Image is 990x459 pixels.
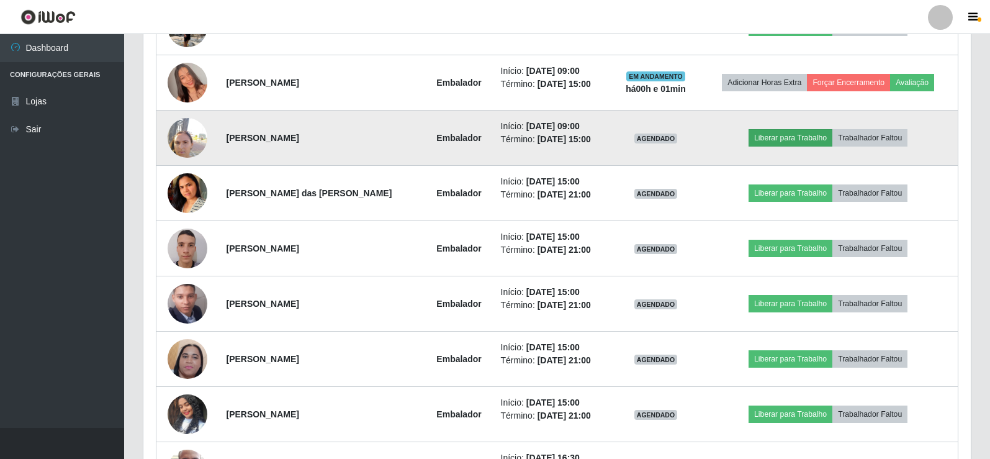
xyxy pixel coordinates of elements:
button: Trabalhador Faltou [832,406,907,423]
button: Adicionar Horas Extra [722,74,807,91]
li: Término: [501,243,606,257]
img: 1728130244935.jpeg [168,111,207,164]
span: AGENDADO [634,410,678,420]
li: Término: [501,133,606,146]
strong: Embalador [436,354,481,364]
time: [DATE] 21:00 [538,355,591,365]
strong: [PERSON_NAME] das [PERSON_NAME] [227,188,392,198]
li: Início: [501,396,606,409]
li: Término: [501,78,606,91]
strong: [PERSON_NAME] [227,409,299,419]
button: Liberar para Trabalho [749,350,832,368]
time: [DATE] 15:00 [526,232,580,242]
button: Liberar para Trabalho [749,295,832,312]
li: Início: [501,175,606,188]
strong: há 00 h e 01 min [626,84,686,94]
button: Forçar Encerramento [807,74,890,91]
strong: Embalador [436,133,481,143]
strong: [PERSON_NAME] [227,354,299,364]
button: Liberar para Trabalho [749,240,832,257]
time: [DATE] 15:00 [526,176,580,186]
time: [DATE] 21:00 [538,189,591,199]
button: Trabalhador Faltou [832,240,907,257]
li: Término: [501,409,606,422]
li: Início: [501,120,606,133]
strong: Embalador [436,409,481,419]
time: [DATE] 15:00 [538,134,591,144]
button: Liberar para Trabalho [749,184,832,202]
button: Trabalhador Faltou [832,184,907,202]
button: Trabalhador Faltou [832,295,907,312]
strong: [PERSON_NAME] [227,78,299,88]
strong: Embalador [436,78,481,88]
span: EM ANDAMENTO [626,71,685,81]
strong: [PERSON_NAME] [227,133,299,143]
li: Início: [501,65,606,78]
span: AGENDADO [634,189,678,199]
time: [DATE] 09:00 [526,121,580,131]
time: [DATE] 21:00 [538,411,591,420]
time: [DATE] 15:00 [526,287,580,297]
li: Término: [501,354,606,367]
li: Término: [501,188,606,201]
strong: Embalador [436,188,481,198]
img: 1751455620559.jpeg [168,47,207,118]
img: CoreUI Logo [20,9,76,25]
li: Início: [501,286,606,299]
img: 1754087177031.jpeg [168,379,207,450]
time: [DATE] 15:00 [538,79,591,89]
img: 1672880944007.jpeg [168,154,207,232]
strong: [PERSON_NAME] [227,299,299,309]
span: AGENDADO [634,244,678,254]
time: [DATE] 15:00 [526,398,580,407]
span: AGENDADO [634,299,678,309]
button: Avaliação [890,74,934,91]
li: Início: [501,341,606,354]
strong: [PERSON_NAME] [227,243,299,253]
button: Trabalhador Faltou [832,129,907,147]
button: Liberar para Trabalho [749,406,832,423]
li: Início: [501,230,606,243]
time: [DATE] 15:00 [526,342,580,352]
span: AGENDADO [634,134,678,143]
time: [DATE] 21:00 [538,300,591,310]
button: Trabalhador Faltou [832,350,907,368]
img: 1714228813172.jpeg [168,222,207,275]
img: 1718410528864.jpeg [168,261,207,347]
strong: Embalador [436,243,481,253]
strong: Embalador [436,299,481,309]
span: AGENDADO [634,355,678,365]
img: 1739383182576.jpeg [168,315,207,403]
time: [DATE] 21:00 [538,245,591,255]
button: Liberar para Trabalho [749,129,832,147]
li: Término: [501,299,606,312]
time: [DATE] 09:00 [526,66,580,76]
